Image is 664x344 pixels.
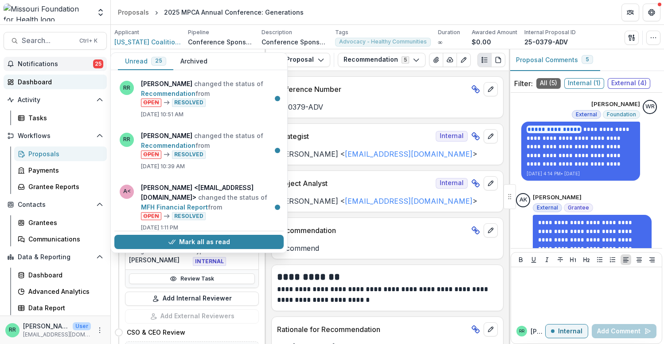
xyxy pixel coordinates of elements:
button: Mark all as read [114,235,284,249]
a: Proposals [114,6,152,19]
a: [US_STATE] Coalition For Primary Health Care [114,37,181,47]
button: Proposal [270,53,330,67]
p: 25-0379-ADV [277,102,498,112]
p: Tags [335,28,348,36]
p: [PERSON_NAME] [23,321,69,331]
span: Search... [22,36,74,45]
button: edit [484,322,498,336]
button: Open Workflows [4,129,107,143]
span: External [576,111,597,118]
button: Heading 2 [581,254,592,265]
a: [EMAIL_ADDRESS][DOMAIN_NAME] [345,150,473,158]
span: Advocacy - Healthy Communities [339,39,427,45]
p: Strategist [277,131,432,142]
p: Awarded Amount [472,28,517,36]
a: MFH Financial Report [141,203,208,211]
button: Add Internal Reviewer [125,292,259,306]
button: edit [484,129,498,143]
p: [DATE] 4:14 PM • [DATE] [527,170,635,177]
a: Recommendation [141,142,195,149]
p: [PERSON_NAME] [533,193,582,202]
p: Description [262,28,292,36]
span: Workflows [18,132,93,140]
p: 25-0379-ADV [524,37,568,47]
button: Ordered List [607,254,618,265]
a: Payments [14,163,107,178]
p: Rationale for Recommendation [277,324,468,335]
h4: CSO & CEO Review [127,328,185,337]
button: Notifications25 [4,57,107,71]
a: Advanced Analytics [14,284,107,299]
p: changed the status of from [141,131,278,159]
span: Internal ( 1 ) [564,78,604,89]
p: Conference Sponsorship - 2025 MPCA Annual Conference: Generations [262,37,328,47]
button: Open Contacts [4,198,107,212]
div: Advanced Analytics [28,287,100,296]
button: Align Center [634,254,644,265]
p: [PERSON_NAME] [129,255,191,265]
a: Tasks [14,111,107,125]
div: Communications [28,234,100,244]
p: Recommend [277,243,498,253]
div: Tasks [28,113,100,123]
p: Conference Sponsorship [188,37,254,47]
div: Dashboard [28,270,100,280]
button: Edit as form [457,53,471,67]
button: Search... [4,32,107,50]
span: External ( 4 ) [608,78,650,89]
div: Proposals [118,8,149,17]
span: External [537,205,558,211]
p: [PERSON_NAME] [591,100,640,109]
a: Dashboard [14,268,107,282]
p: Reference Number [277,84,468,95]
button: Unread [118,53,173,70]
p: ∞ [438,37,442,47]
span: Internal [436,178,468,189]
div: Dashboard [18,77,100,87]
p: [PERSON_NAME] < > [277,149,498,159]
button: Recommendation5 [338,53,426,67]
div: Grantee Reports [28,182,100,191]
span: INTERNAL [193,257,226,266]
button: Add Comment [592,324,656,338]
button: More [94,325,105,336]
p: changed the status of from [141,79,278,107]
a: Grantees [14,215,107,230]
span: Data & Reporting [18,253,93,261]
p: Applicant [114,28,139,36]
button: View Attached Files [429,53,443,67]
button: edit [484,82,498,96]
button: PDF view [491,53,505,67]
button: Partners [621,4,639,21]
button: Align Left [621,254,631,265]
img: Missouri Foundation for Health logo [4,4,91,21]
button: Open Data & Reporting [4,250,107,264]
span: Activity [18,96,93,104]
span: 5 [586,56,589,63]
span: Foundation [607,111,636,118]
nav: breadcrumb [114,6,307,19]
a: Communications [14,232,107,246]
span: 25 [93,59,103,68]
div: Ctrl + K [78,36,99,46]
button: edit [484,176,498,190]
p: Internal [558,328,582,335]
button: Archived [173,53,215,70]
a: Data Report [14,301,107,315]
a: Dashboard [4,75,107,89]
button: Plaintext view [477,53,492,67]
a: [EMAIL_ADDRESS][DOMAIN_NAME] [345,197,473,206]
p: Internal Proposal ID [524,28,576,36]
p: Recommendation [277,225,468,236]
div: Wendy Rohrbach [645,104,655,110]
button: Internal [545,324,588,338]
p: [EMAIL_ADDRESS][DOMAIN_NAME] [23,331,91,339]
span: 25 [155,58,162,64]
p: $0.00 [472,37,491,47]
button: Align Right [647,254,657,265]
button: Strike [555,254,566,265]
span: Contacts [18,201,93,209]
p: [PERSON_NAME] [531,327,545,336]
p: Project Analyst [277,178,432,189]
a: Grantee Reports [14,179,107,194]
